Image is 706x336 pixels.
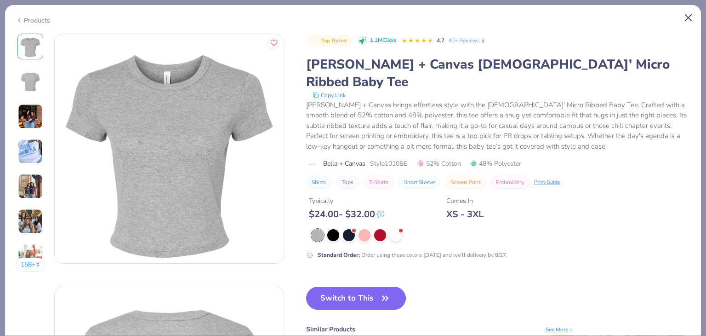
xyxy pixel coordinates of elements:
img: Back [19,70,41,93]
div: Typically [309,196,384,206]
img: Front [19,35,41,58]
img: User generated content [18,244,43,269]
strong: Standard Order : [318,251,360,259]
button: Tops [336,176,359,189]
img: User generated content [18,209,43,234]
span: Style 1010BE [370,159,407,168]
button: Short Sleeve [399,176,440,189]
div: $ 24.00 - $ 32.00 [309,209,384,220]
div: [PERSON_NAME] + Canvas brings effortless style with the [DEMOGRAPHIC_DATA]' Micro Ribbed Baby Tee... [306,100,690,152]
div: See More [546,325,574,334]
button: Switch to This [306,287,406,310]
button: Close [680,9,697,27]
button: Screen Print [445,176,486,189]
img: User generated content [18,174,43,199]
img: brand logo [306,161,319,168]
a: 40+ Reviews [448,36,486,45]
button: Badge Button [307,35,351,47]
div: XS - 3XL [446,209,484,220]
span: 1.1M Clicks [370,37,396,45]
div: Products [16,16,50,25]
img: User generated content [18,139,43,164]
img: User generated content [18,104,43,129]
button: Embroidery [490,176,529,189]
span: 52% Cotton [417,159,461,168]
button: 158+ [16,258,46,272]
button: Shirts [306,176,331,189]
span: 48% Polyester [470,159,521,168]
span: Top Rated [321,38,347,43]
div: [PERSON_NAME] + Canvas [DEMOGRAPHIC_DATA]' Micro Ribbed Baby Tee [306,56,690,91]
button: copy to clipboard [310,91,348,100]
div: 4.7 Stars [402,34,433,48]
div: Comes In [446,196,484,206]
button: T-Shirts [364,176,394,189]
button: Like [268,37,280,49]
div: Order using these colors [DATE] and we’ll delivery by 8/27. [318,251,507,259]
span: Bella + Canvas [323,159,365,168]
div: Similar Products [306,324,355,334]
div: Print Guide [534,179,560,186]
img: Top Rated sort [312,37,319,45]
img: Front [55,34,284,263]
span: 4.7 [437,37,444,44]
